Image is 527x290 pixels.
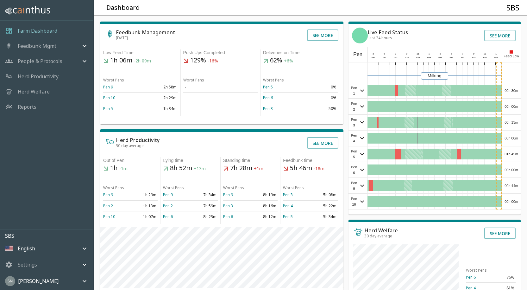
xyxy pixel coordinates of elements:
div: 00h 00m [502,194,521,209]
span: +6% [284,58,293,64]
span: Worst Pens [283,185,304,190]
span: Pen 9 [350,180,358,191]
p: Settings [18,261,37,268]
span: Pen 2 [350,101,358,112]
div: 1 [493,52,499,56]
td: 8h 12m [250,211,278,222]
a: Pen 2 [103,203,113,209]
a: Pen 5 [283,214,293,219]
div: 3 [437,52,443,56]
td: 5h 22m [310,200,337,211]
span: +1m [254,166,263,172]
p: SBS [5,232,93,240]
a: Pen 4 [283,203,293,209]
a: Pen 9 [163,192,173,197]
td: 5h 34m [310,211,337,222]
div: Feed Low [502,47,521,62]
a: Herd Welfare [18,88,50,95]
h5: 129% [183,56,258,65]
p: [PERSON_NAME] [18,277,59,285]
td: 1h 07m [130,211,158,222]
div: Deliveries on Time [263,49,338,56]
img: 45cffdf61066f8072b93f09263145446 [5,276,15,286]
a: Herd Productivity [18,73,59,80]
h6: Herd Productivity [116,138,160,143]
span: AM [494,56,498,59]
div: 9 [471,52,477,56]
div: Feedbunk time [283,157,337,164]
h5: Dashboard [106,3,140,12]
td: 0% [300,93,338,103]
h5: 1h 06m [103,56,178,65]
span: PM [472,56,476,59]
td: 50% [300,103,338,114]
span: [DATE] [116,35,128,41]
a: Pen 3 [223,203,233,209]
span: Worst Pens [163,185,184,190]
td: 0% [300,82,338,93]
div: 7 [460,52,466,56]
td: 8h 16m [250,200,278,211]
div: 5 [382,52,387,56]
div: 3 [370,52,376,56]
a: Pen 6 [263,95,273,100]
span: -1m [119,166,128,172]
a: Pen 9 [223,192,233,197]
span: -16% [208,58,218,64]
button: See more [307,137,338,149]
button: See more [484,228,516,239]
div: 5 [449,52,454,56]
div: 00h 00m [502,99,521,114]
td: - [183,93,258,103]
h6: Live Feed Status [367,30,408,35]
h5: 7h 28m [223,164,278,173]
h6: Herd Welfare [364,228,398,233]
a: Farm Dashboard [18,27,57,35]
td: 1h 29m [130,190,158,200]
td: 7h 59m [191,200,218,211]
p: Reports [18,103,36,111]
div: 00h 30m [502,83,521,98]
span: Worst Pens [103,185,124,190]
div: Lying time [163,157,217,164]
a: Pen 6 [223,214,233,219]
span: Pen 5 [350,148,358,160]
a: Pen 6 [163,214,173,219]
span: Pen 10 [350,196,358,207]
div: 01h 45m [502,146,521,162]
span: Last 24 hours [367,35,392,41]
a: Pen 5 [263,84,273,90]
h5: 5h 46m [283,164,337,173]
span: 30 day average [116,143,144,148]
span: PM [438,56,442,59]
span: PM [483,56,487,59]
a: Pen 5 [103,106,113,111]
td: 1h 13m [130,200,158,211]
td: 1h 34m [141,103,178,114]
td: 2h 29m [141,93,178,103]
span: AM [371,56,375,59]
td: 7h 34m [191,190,218,200]
td: - [183,82,258,93]
span: Worst Pens [263,77,284,83]
td: - [183,103,258,114]
a: Pen 10 [103,214,115,219]
span: Pen 4 [350,132,358,144]
span: AM [416,56,420,59]
td: 5h 08m [310,190,337,200]
div: Low Feed Time [103,49,178,56]
div: 7 [393,52,398,56]
p: Feedbunk Mgmt [18,42,56,50]
div: Milking [421,72,448,80]
span: -2h 09m [134,58,151,64]
div: 11 [415,52,421,56]
span: Worst Pens [183,77,204,83]
td: 8h 23m [191,211,218,222]
span: PM [461,56,464,59]
h4: SBS [506,3,519,12]
span: 30 day average [364,233,392,239]
p: People & Protocols [18,57,62,65]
